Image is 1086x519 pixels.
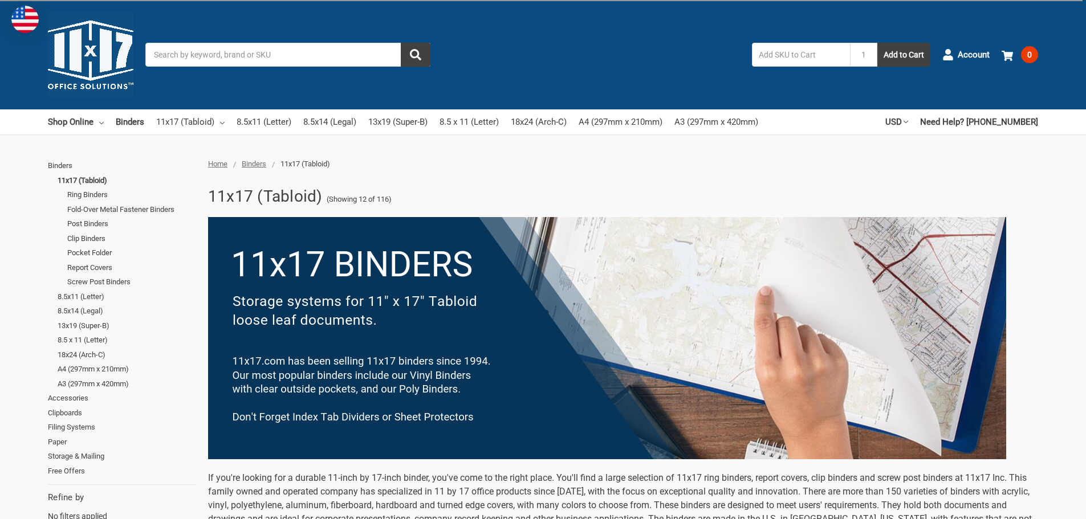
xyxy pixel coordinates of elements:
[58,377,196,391] a: A3 (297mm x 420mm)
[48,109,104,134] a: Shop Online
[48,464,196,479] a: Free Offers
[48,12,133,97] img: 11x17.com
[1021,46,1038,63] span: 0
[242,160,266,168] a: Binders
[67,231,196,246] a: Clip Binders
[942,40,990,70] a: Account
[58,304,196,318] a: 8.5x14 (Legal)
[327,194,392,205] span: (Showing 12 of 116)
[752,43,850,67] input: Add SKU to Cart
[116,109,144,134] a: Binders
[11,6,39,33] img: duty and tax information for United States
[920,109,1038,134] a: Need Help? [PHONE_NUMBER]
[145,43,430,67] input: Search by keyword, brand or SKU
[208,182,323,211] h1: 11x17 (Tabloid)
[208,217,1006,459] img: binders-1-.png
[674,109,758,134] a: A3 (297mm x 420mm)
[885,109,908,134] a: USD
[58,289,196,304] a: 8.5x11 (Letter)
[511,109,567,134] a: 18x24 (Arch-C)
[58,333,196,348] a: 8.5 x 11 (Letter)
[48,449,196,464] a: Storage & Mailing
[67,275,196,289] a: Screw Post Binders
[58,173,196,188] a: 11x17 (Tabloid)
[58,348,196,362] a: 18x24 (Arch-C)
[48,406,196,420] a: Clipboards
[156,109,225,134] a: 11x17 (Tabloid)
[208,160,227,168] a: Home
[67,202,196,217] a: Fold-Over Metal Fastener Binders
[440,109,499,134] a: 8.5 x 11 (Letter)
[877,43,930,67] button: Add to Cart
[958,48,990,62] span: Account
[48,435,196,449] a: Paper
[280,160,330,168] span: 11x17 (Tabloid)
[237,109,291,134] a: 8.5x11 (Letter)
[48,391,196,406] a: Accessories
[58,362,196,377] a: A4 (297mm x 210mm)
[579,109,662,134] a: A4 (297mm x 210mm)
[48,158,196,173] a: Binders
[67,246,196,260] a: Pocket Folder
[67,260,196,275] a: Report Covers
[1002,40,1038,70] a: 0
[48,491,196,504] h5: Refine by
[368,109,428,134] a: 13x19 (Super-B)
[303,109,356,134] a: 8.5x14 (Legal)
[67,187,196,202] a: Ring Binders
[48,420,196,435] a: Filing Systems
[58,318,196,333] a: 13x19 (Super-B)
[67,216,196,231] a: Post Binders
